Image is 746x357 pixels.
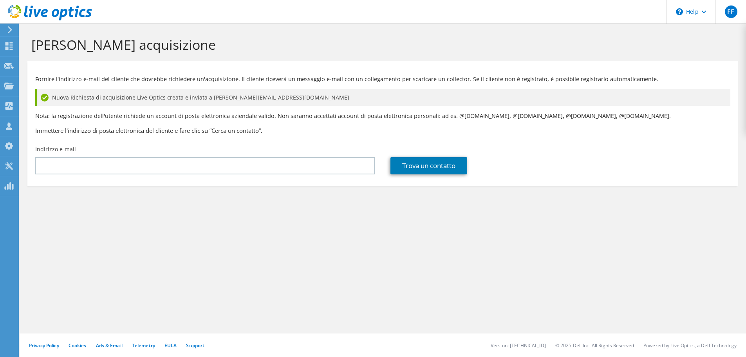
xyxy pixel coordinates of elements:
h1: [PERSON_NAME] acquisizione [31,36,730,53]
a: Support [186,342,204,349]
a: EULA [164,342,177,349]
span: Nuova Richiesta di acquisizione Live Optics creata e inviata a [PERSON_NAME][EMAIL_ADDRESS][DOMAI... [52,93,349,102]
p: Fornire l'indirizzo e-mail del cliente che dovrebbe richiedere un'acquisizione. Il cliente riceve... [35,75,730,83]
p: Nota: la registrazione dell'utente richiede un account di posta elettronica aziendale valido. Non... [35,112,730,120]
li: © 2025 Dell Inc. All Rights Reserved [555,342,634,349]
a: Privacy Policy [29,342,59,349]
a: Telemetry [132,342,155,349]
a: Cookies [69,342,87,349]
li: Powered by Live Optics, a Dell Technology [643,342,737,349]
h3: Immettere l'indirizzo di posta elettronica del cliente e fare clic su “Cerca un contatto”. [35,126,730,135]
span: FF [725,5,737,18]
label: Indirizzo e-mail [35,145,76,153]
a: Trova un contatto [390,157,467,174]
svg: \n [676,8,683,15]
a: Ads & Email [96,342,123,349]
li: Version: [TECHNICAL_ID] [491,342,546,349]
